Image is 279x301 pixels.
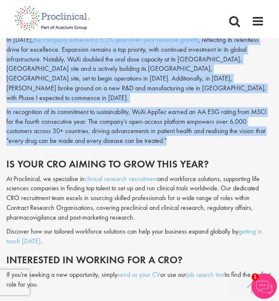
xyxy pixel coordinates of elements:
a: clinical research recruitment [85,174,158,183]
span: 1 [252,273,259,281]
a: the company achieved a 5.2% year-over-year revenue growth [33,35,198,44]
p: In [DATE], , reflecting its relentless drive for excellence. Expansion remains a top priority, wi... [6,35,273,103]
img: Chatbot [252,273,277,299]
p: At Proclinical, we specialise in and workforce solutions, supporting life sciences companies in f... [6,174,273,223]
a: job search tool [186,270,225,279]
p: If you're seeking a new opportunity, simply or use our to find the perfect role for you. [6,270,273,290]
h2: Interested in working for a CRO? [6,254,273,265]
a: getting in touch [DATE] [6,227,262,245]
a: send us your CV [118,270,160,279]
p: In recognition of its commitment to sustainability, WuXi AppTec earned an AA ESG rating from MSCI... [6,107,273,146]
p: Discover how our tailored workforce solutions can help your business expand globally by . [6,227,273,246]
h2: Is your CRO aiming to grow this year? [6,159,273,170]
